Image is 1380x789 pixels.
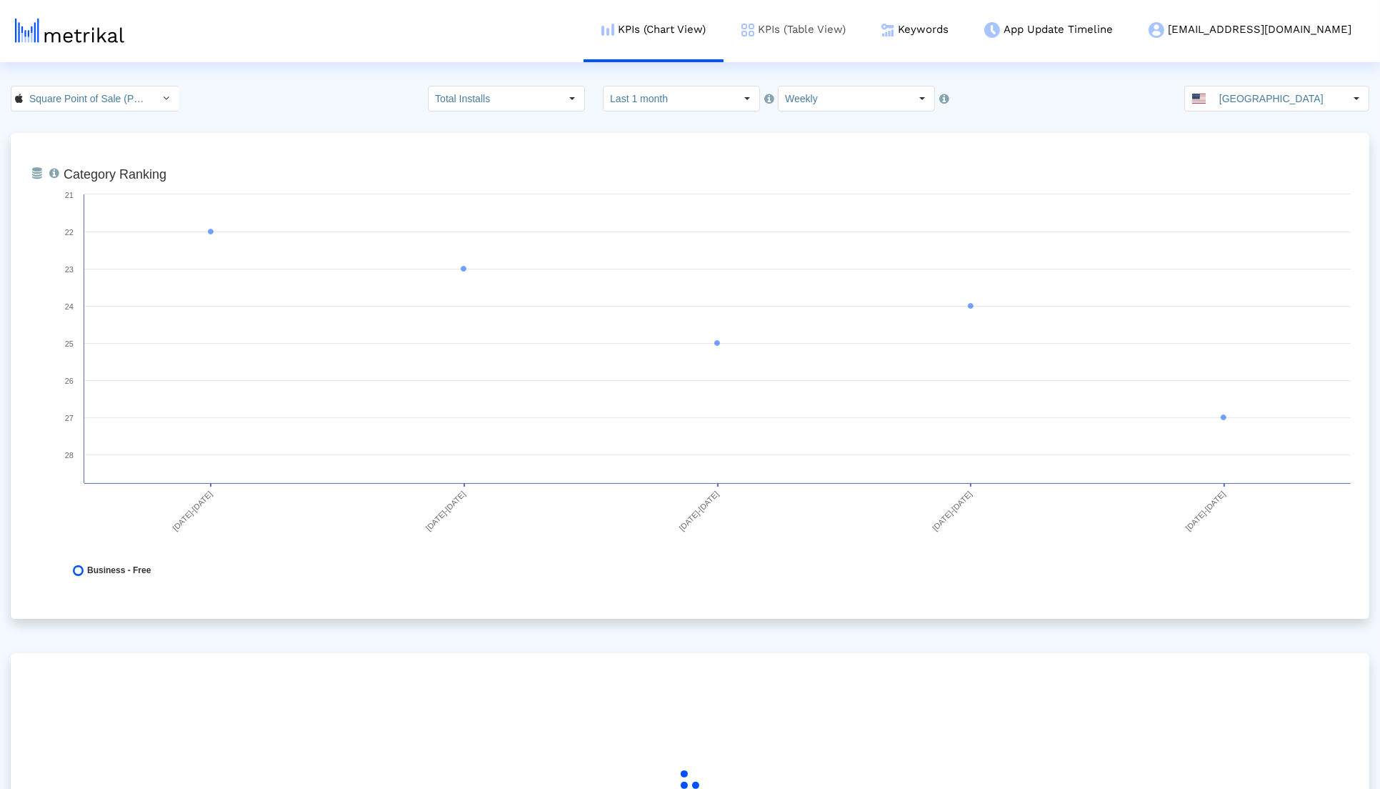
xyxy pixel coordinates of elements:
img: app-update-menu-icon.png [984,22,1000,38]
text: [DATE]-[DATE] [171,490,214,532]
div: Select [910,86,934,111]
img: kpi-chart-menu-icon.png [601,24,614,36]
text: [DATE]-[DATE] [1184,490,1227,532]
div: Select [735,86,759,111]
img: my-account-menu-icon.png [1149,22,1164,38]
img: keywords.png [881,24,894,36]
span: Business - Free [87,565,151,576]
div: Select [154,86,179,111]
div: Select [1344,86,1369,111]
text: 27 [65,414,74,422]
div: Select [560,86,584,111]
text: [DATE]-[DATE] [424,490,467,532]
img: kpi-table-menu-icon.png [741,24,754,36]
tspan: Category Ranking [64,167,166,182]
text: 21 [65,191,74,199]
text: 23 [65,265,74,274]
text: 25 [65,339,74,348]
text: 24 [65,302,74,311]
text: 28 [65,451,74,460]
text: 26 [65,377,74,385]
text: [DATE]-[DATE] [677,490,720,532]
text: [DATE]-[DATE] [931,490,974,532]
text: 22 [65,228,74,237]
img: metrical-logo-light.png [15,19,124,43]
